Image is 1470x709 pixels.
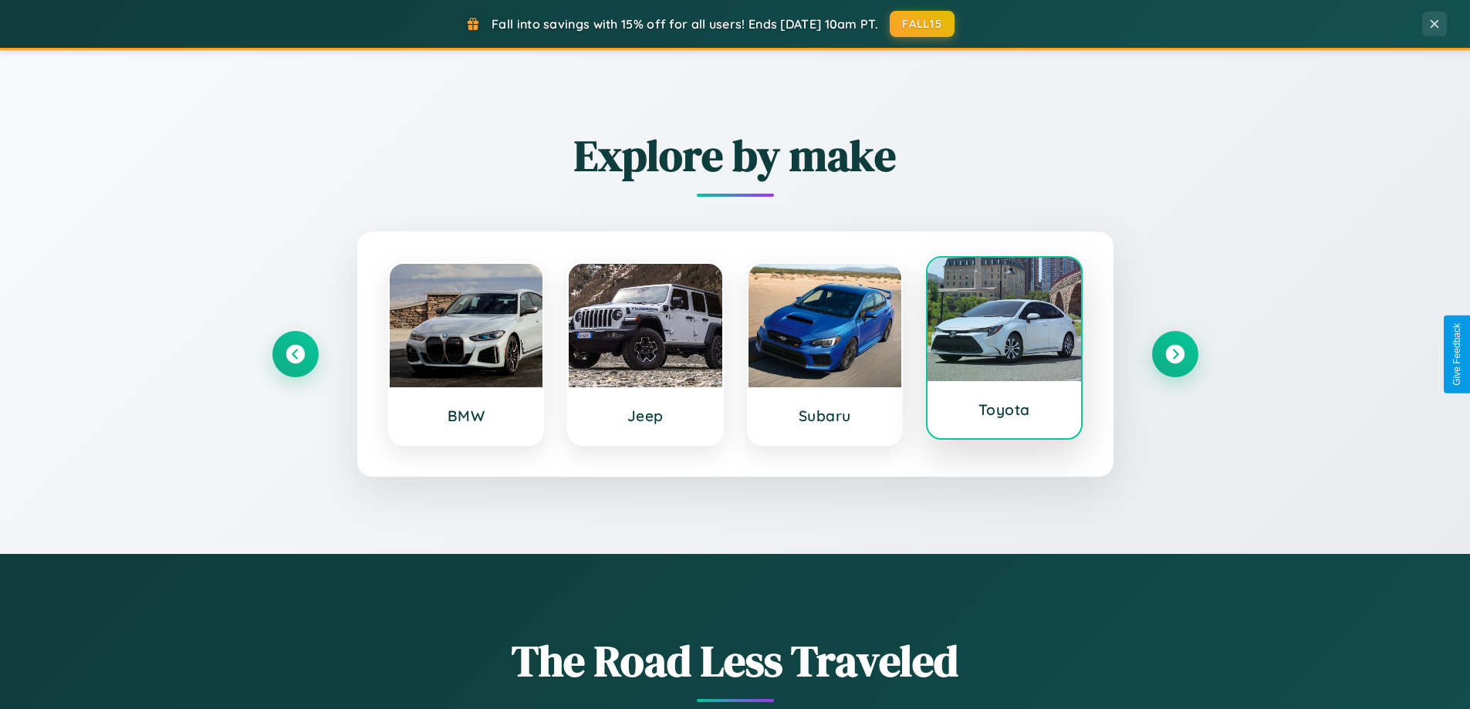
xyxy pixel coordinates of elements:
[272,126,1198,185] h2: Explore by make
[890,11,955,37] button: FALL15
[584,407,707,425] h3: Jeep
[405,407,528,425] h3: BMW
[943,400,1066,419] h3: Toyota
[1451,323,1462,386] div: Give Feedback
[764,407,887,425] h3: Subaru
[492,16,878,32] span: Fall into savings with 15% off for all users! Ends [DATE] 10am PT.
[272,631,1198,690] h1: The Road Less Traveled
